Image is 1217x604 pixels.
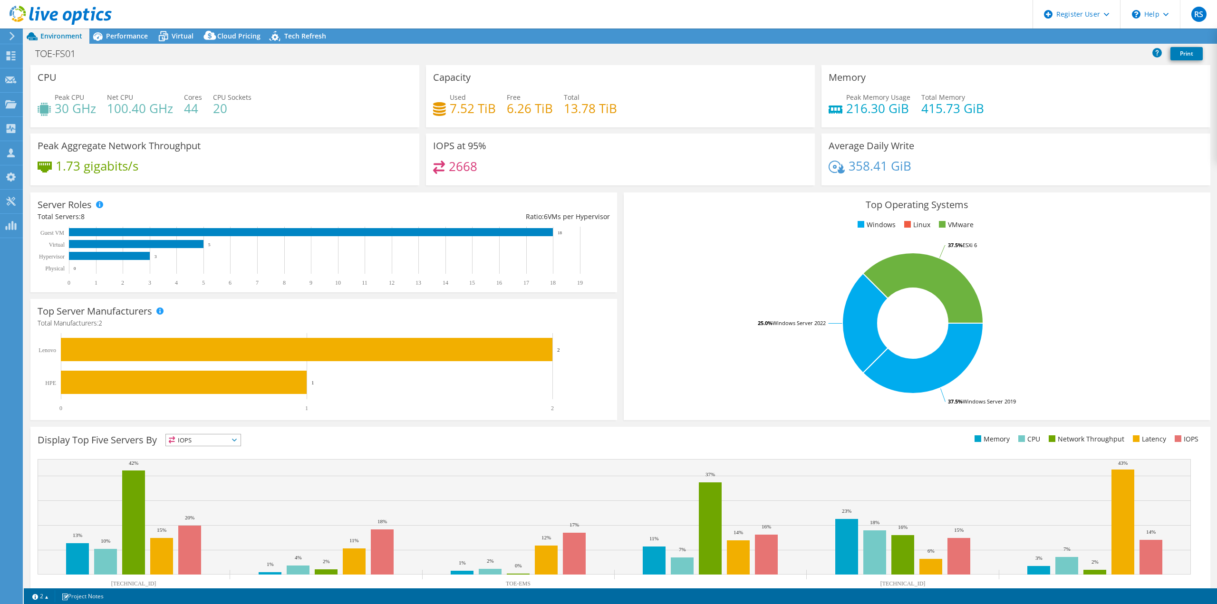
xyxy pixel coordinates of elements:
[38,211,324,222] div: Total Servers:
[433,141,486,151] h3: IOPS at 95%
[55,103,96,114] h4: 30 GHz
[954,527,964,533] text: 15%
[311,380,314,385] text: 1
[570,522,579,527] text: 17%
[734,529,743,535] text: 14%
[551,405,554,412] text: 2
[1091,559,1099,565] text: 2%
[433,72,471,83] h3: Capacity
[26,590,55,602] a: 2
[1172,434,1198,444] li: IOPS
[81,212,85,221] span: 8
[564,103,617,114] h4: 13.78 TiB
[415,279,421,286] text: 13
[679,546,686,552] text: 7%
[40,31,82,40] span: Environment
[506,580,531,587] text: TOE-EMS
[443,279,448,286] text: 14
[829,141,914,151] h3: Average Daily Write
[469,279,475,286] text: 15
[39,347,56,354] text: Lenovo
[773,319,826,326] tspan: Windows Server 2022
[921,93,965,102] span: Total Memory
[55,93,84,102] span: Peak CPU
[56,161,138,171] h4: 1.73 gigabits/s
[267,561,274,567] text: 1%
[1016,434,1040,444] li: CPU
[1063,546,1071,552] text: 7%
[377,518,387,524] text: 18%
[1170,47,1203,60] a: Print
[846,103,910,114] h4: 216.30 GiB
[855,220,896,230] li: Windows
[55,590,110,602] a: Project Notes
[880,580,926,587] text: [TECHNICAL_ID]
[921,103,984,114] h4: 415.73 GiB
[564,93,580,102] span: Total
[523,279,529,286] text: 17
[155,254,157,259] text: 3
[184,103,202,114] h4: 44
[577,279,583,286] text: 19
[38,141,201,151] h3: Peak Aggregate Network Throughput
[309,279,312,286] text: 9
[148,279,151,286] text: 3
[185,515,194,520] text: 20%
[541,535,551,540] text: 12%
[129,460,138,466] text: 42%
[256,279,259,286] text: 7
[870,519,879,525] text: 18%
[68,279,70,286] text: 0
[213,93,251,102] span: CPU Sockets
[202,279,205,286] text: 5
[544,212,548,221] span: 6
[1132,10,1140,19] svg: \n
[349,537,359,543] text: 11%
[229,279,232,286] text: 6
[362,279,367,286] text: 11
[38,200,92,210] h3: Server Roles
[849,161,911,171] h4: 358.41 GiB
[972,434,1010,444] li: Memory
[948,241,963,249] tspan: 37.5%
[631,200,1203,210] h3: Top Operating Systems
[1191,7,1207,22] span: RS
[74,266,76,271] text: 0
[59,405,62,412] text: 0
[758,319,773,326] tspan: 25.0%
[450,93,466,102] span: Used
[1046,434,1124,444] li: Network Throughput
[550,279,556,286] text: 18
[49,241,65,248] text: Virtual
[1130,434,1166,444] li: Latency
[31,48,90,59] h1: TOE-FS01
[459,560,466,566] text: 1%
[324,211,610,222] div: Ratio: VMs per Hypervisor
[283,279,286,286] text: 8
[95,279,97,286] text: 1
[515,563,522,568] text: 0%
[557,347,560,353] text: 2
[507,103,553,114] h4: 6.26 TiB
[111,580,156,587] text: [TECHNICAL_ID]
[937,220,974,230] li: VMware
[217,31,261,40] span: Cloud Pricing
[38,318,610,328] h4: Total Manufacturers:
[305,405,308,412] text: 1
[295,555,302,560] text: 4%
[166,434,241,446] span: IOPS
[558,230,562,235] text: 18
[449,161,477,172] h4: 2668
[963,241,977,249] tspan: ESXi 6
[705,471,715,477] text: 37%
[45,380,56,386] text: HPE
[38,306,152,316] h3: Top Server Manufacturers
[39,253,65,260] text: Hypervisor
[1035,555,1043,561] text: 3%
[45,265,65,272] text: Physical
[107,103,173,114] h4: 100.40 GHz
[450,103,496,114] h4: 7.52 TiB
[157,527,166,533] text: 15%
[323,558,330,564] text: 2%
[762,524,771,529] text: 16%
